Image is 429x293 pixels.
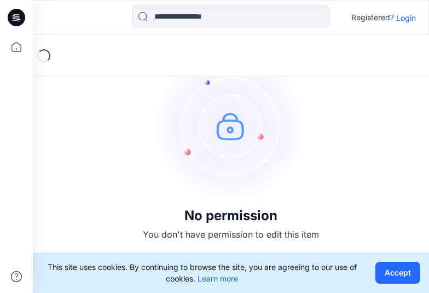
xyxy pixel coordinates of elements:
button: Accept [375,262,420,284]
p: This site uses cookies. By continuing to browse the site, you are agreeing to our use of cookies. [42,261,362,284]
a: Learn more [198,274,238,283]
img: no-perm.svg [149,44,313,208]
p: Registered? [351,11,394,24]
h3: No permission [143,208,319,223]
p: You don't have permission to edit this item [143,228,319,241]
p: Login [396,12,416,24]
